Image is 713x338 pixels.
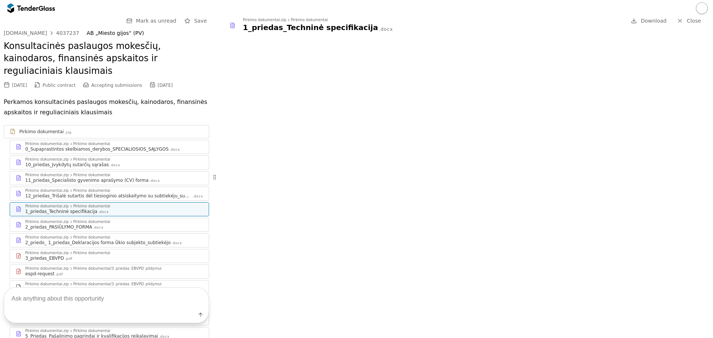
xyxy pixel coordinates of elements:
[291,18,328,22] div: Pirkimo dokumentai
[10,249,209,263] a: Pirkimo dokumentai.zipPirkimo dokumentai3_priedas_EBVPD.pdf
[25,162,109,168] div: 10_priedas_Įvykdytų sutarčių sąrašas
[25,142,69,146] div: Pirkimo dokumentai.zip
[25,240,170,246] div: 2_priedo_ 1_priedas_Deklaracijos forma Ūkio subjekto_subtiekėjo
[243,18,286,22] div: Pirkimo dokumentai.zip
[4,97,209,118] p: Perkamos konsultacinės paslaugos mokesčių, kainodaros, finansinės apskaitos ir reguliaciniais kla...
[73,173,110,177] div: Pirkimo dokumentai
[73,158,110,161] div: Pirkimo dokumentai
[25,177,149,183] div: 11_priedas_Specialisto gyvenimo aprašymo (CV) forma
[629,16,669,26] a: Download
[10,265,209,279] a: Pirkimo dokumentai.zipPirkimo dokumentai/3_priedas_EBVPD_pildymuiespd-request.pdf
[10,187,209,201] a: Pirkimo dokumentai.zipPirkimo dokumentai12_priedas_Trišalė sutartis dėl tiesioginio atsiskaitymo ...
[25,255,64,261] div: 3_priedas_EBVPD
[25,236,69,239] div: Pirkimo dokumentai.zip
[10,202,209,216] a: Pirkimo dokumentai.zipPirkimo dokumentai1_priedas_Techninė specifikacija.docx
[4,30,47,36] div: [DOMAIN_NAME]
[25,189,69,193] div: Pirkimo dokumentai.zip
[10,171,209,185] a: Pirkimo dokumentai.zipPirkimo dokumentai11_priedas_Specialisto gyvenimo aprašymo (CV) forma.docx
[65,130,72,135] div: .zip
[25,224,92,230] div: 2_priedas_PASIŪLYMO_FORMA
[93,225,104,230] div: .docx
[243,22,378,33] div: 1_priedas_Techninė specifikacija
[158,83,173,88] div: [DATE]
[43,83,76,88] span: Public contract
[10,140,209,154] a: Pirkimo dokumentai.zipPirkimo dokumentai0_Supaprastintos skelbiamos_derybos_SPECIALIOSIOS_SĄLYGOS...
[25,271,55,277] div: espd-request
[4,125,209,138] a: Pirkimo dokumentai.zip
[56,30,79,36] div: 4037237
[25,193,192,199] div: 12_priedas_Trišalė sutartis dėl tiesioginio atsiskaitymo su subtiekėju_subrangovu 2024-12
[182,16,209,26] button: Save
[73,267,162,270] div: Pirkimo dokumentai/3_priedas_EBVPD_pildymui
[19,129,64,135] div: Pirkimo dokumentai
[87,30,201,36] div: AB „Miesto gijos“ (PV)
[687,18,701,24] span: Close
[171,241,182,246] div: .docx
[124,16,179,26] button: Mark as unread
[73,220,110,224] div: Pirkimo dokumentai
[73,204,110,208] div: Pirkimo dokumentai
[10,233,209,247] a: Pirkimo dokumentai.zipPirkimo dokumentai2_priedo_ 1_priedas_Deklaracijos forma Ūkio subjekto_subt...
[169,147,180,152] div: .docx
[25,173,69,177] div: Pirkimo dokumentai.zip
[73,189,110,193] div: Pirkimo dokumentai
[25,204,69,208] div: Pirkimo dokumentai.zip
[379,26,393,33] div: .docx
[641,18,667,24] span: Download
[194,18,207,24] span: Save
[673,16,706,26] a: Close
[98,210,109,214] div: .docx
[136,18,176,24] span: Mark as unread
[65,256,72,261] div: .pdf
[110,163,120,168] div: .docx
[25,146,169,152] div: 0_Supaprastintos skelbiamos_derybos_SPECIALIOSIOS_SĄLYGOS
[4,40,209,78] h2: Konsultacinės paslaugos mokesčių, kainodaros, finansinės apskaitos ir reguliaciniais klausimais
[25,251,69,255] div: Pirkimo dokumentai.zip
[25,158,69,161] div: Pirkimo dokumentai.zip
[73,236,110,239] div: Pirkimo dokumentai
[192,194,203,199] div: .docx
[73,251,110,255] div: Pirkimo dokumentai
[25,267,69,270] div: Pirkimo dokumentai.zip
[91,83,142,88] span: Accepting submissions
[12,83,27,88] div: [DATE]
[10,155,209,170] a: Pirkimo dokumentai.zipPirkimo dokumentai10_priedas_Įvykdytų sutarčių sąrašas.docx
[10,218,209,232] a: Pirkimo dokumentai.zipPirkimo dokumentai2_priedas_PASIŪLYMO_FORMA.docx
[25,220,69,224] div: Pirkimo dokumentai.zip
[73,142,110,146] div: Pirkimo dokumentai
[25,209,97,214] div: 1_priedas_Techninė specifikacija
[149,178,160,183] div: .docx
[4,30,79,36] a: [DOMAIN_NAME]4037237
